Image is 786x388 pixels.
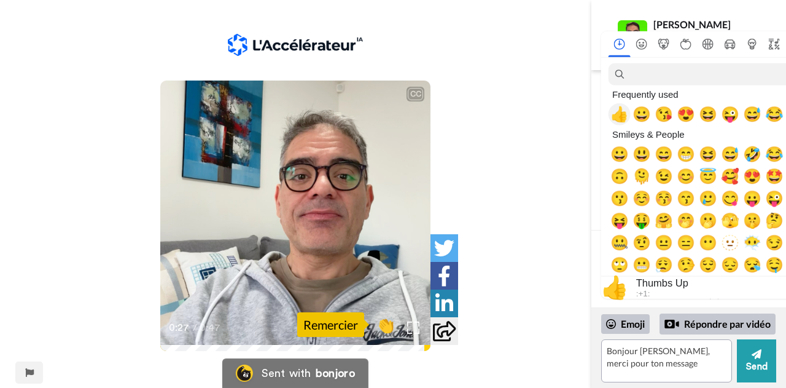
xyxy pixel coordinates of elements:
span: / [193,320,197,335]
button: Send [737,339,776,382]
div: Sent with [262,368,311,379]
div: [PERSON_NAME] [653,18,753,30]
div: CC [408,88,423,100]
div: bonjoro [316,368,355,379]
button: 👏 [370,311,401,339]
img: Profile Image [618,20,647,50]
img: Bonjoro Logo [236,365,253,382]
div: Répondre par vidéo [660,314,776,335]
div: Remercier [297,312,364,337]
img: b2ef7ab1-1d75-49bb-bbb6-716a837dae3e [228,34,363,55]
span: 👏 [370,315,401,335]
textarea: Bonjour [PERSON_NAME], merci pour ton message [601,339,732,382]
img: Full screen [407,322,419,334]
div: Reply by Video [664,317,679,331]
span: 0:47 [200,320,221,335]
div: Emoji [601,314,650,334]
span: 0:27 [169,320,190,335]
a: Bonjoro LogoSent withbonjoro [222,358,368,388]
